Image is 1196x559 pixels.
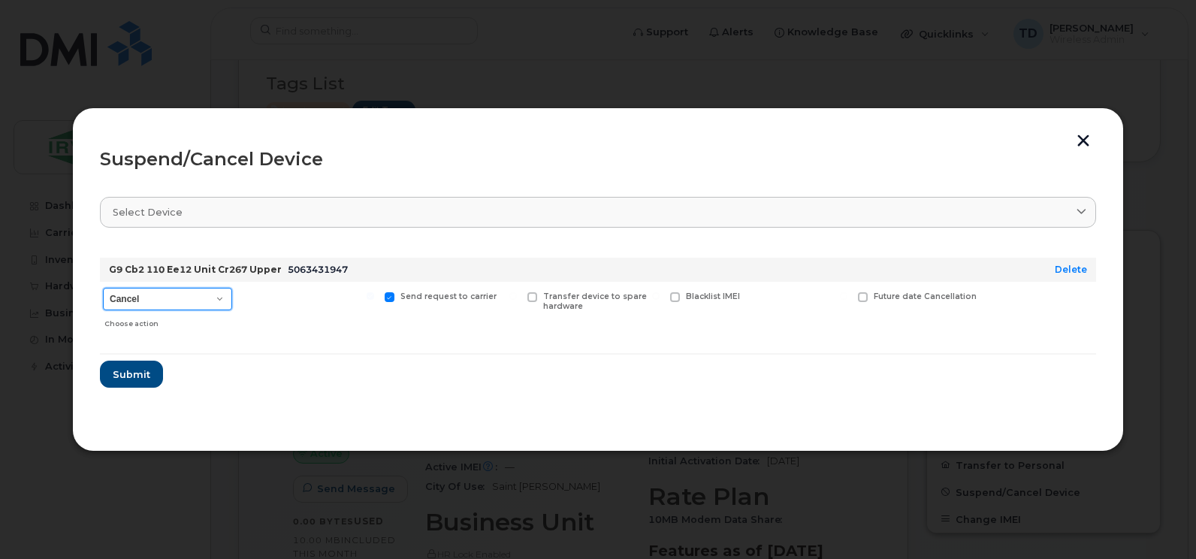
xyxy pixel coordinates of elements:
span: Blacklist IMEI [686,292,740,301]
input: Transfer device to spare hardware [509,292,517,300]
span: Future date Cancellation [874,292,977,301]
div: Choose action [104,312,232,330]
span: Send request to carrier [400,292,497,301]
div: Suspend/Cancel Device [100,150,1096,168]
input: Blacklist IMEI [652,292,660,300]
strong: G9 Cb2 110 Ee12 Unit Cr267 Upper [109,264,282,275]
span: Transfer device to spare hardware [543,292,647,311]
a: Delete [1055,264,1087,275]
input: Send request to carrier [367,292,374,300]
span: 5063431947 [288,264,348,275]
input: Future date Cancellation [840,292,847,300]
